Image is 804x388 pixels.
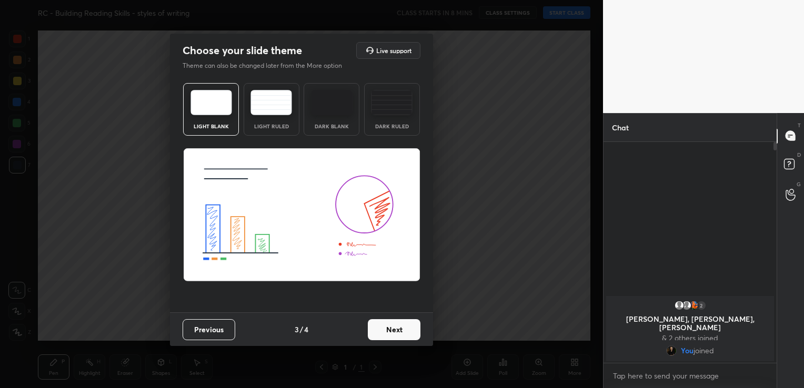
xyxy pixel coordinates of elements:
p: G [797,180,801,188]
h4: 4 [304,324,308,335]
p: T [798,121,801,129]
img: default.png [674,300,685,311]
div: Light Ruled [250,124,293,129]
img: lightTheme.e5ed3b09.svg [190,90,232,115]
h5: Live support [376,47,411,54]
img: darkTheme.f0cc69e5.svg [311,90,353,115]
h2: Choose your slide theme [183,44,302,57]
span: joined [694,346,714,355]
p: & 2 others joined [612,334,768,342]
img: e149e6a37c2942a7aef55bace610ca87.jpg [689,300,699,311]
p: [PERSON_NAME], [PERSON_NAME], [PERSON_NAME] [612,315,768,332]
img: lightThemeBanner.fbc32fad.svg [183,148,420,282]
img: darkRuledTheme.de295e13.svg [371,90,413,115]
p: Chat [604,114,637,141]
div: Light Blank [190,124,232,129]
p: Theme can also be changed later from the More option [183,61,353,70]
span: You [681,346,694,355]
button: Previous [183,319,235,340]
p: D [797,151,801,159]
img: default.png [681,300,692,311]
img: lightRuledTheme.5fabf969.svg [250,90,292,115]
div: Dark Ruled [371,124,413,129]
div: Dark Blank [310,124,353,129]
img: 9e24b94aef5d423da2dc226449c24655.jpg [666,345,677,356]
h4: 3 [295,324,299,335]
button: Next [368,319,420,340]
h4: / [300,324,303,335]
div: grid [604,294,777,363]
div: 2 [696,300,707,311]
